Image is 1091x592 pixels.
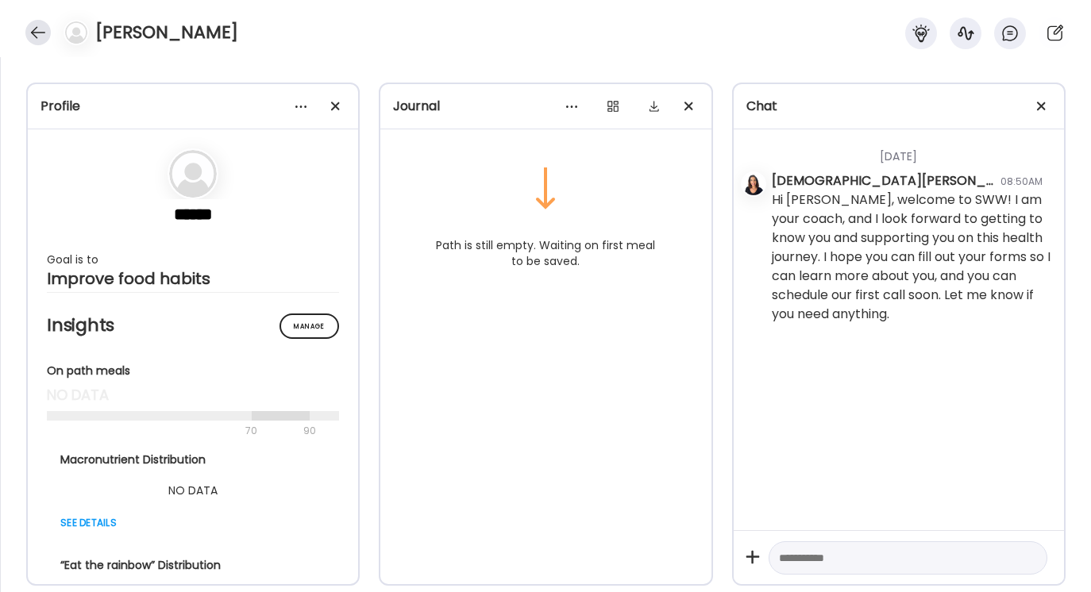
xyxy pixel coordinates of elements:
img: bg-avatar-default.svg [169,150,217,198]
div: Improve food habits [47,269,339,288]
div: Path is still empty. Waiting on first meal to be saved. [418,231,673,275]
div: 08:50AM [1000,175,1043,189]
div: “Eat the rainbow” Distribution [60,557,326,574]
div: Hi [PERSON_NAME], welcome to SWW! I am your coach, and I look forward to getting to know you and ... [772,190,1051,324]
div: Goal is to [47,250,339,269]
h2: Insights [47,313,339,337]
div: [DEMOGRAPHIC_DATA][PERSON_NAME] [772,171,994,190]
div: Journal [393,97,698,116]
img: avatars%2FmcUjd6cqKYdgkG45clkwT2qudZq2 [742,173,765,195]
div: Manage [279,313,339,339]
div: 90 [302,421,318,440]
div: NO DATA [60,481,326,500]
div: On path meals [47,363,339,379]
div: 70 [47,421,299,440]
div: Profile [40,97,345,116]
div: [DATE] [772,129,1051,171]
div: Chat [746,97,1051,116]
div: no data [47,386,339,405]
h4: [PERSON_NAME] [95,20,238,45]
img: bg-avatar-default.svg [65,21,87,44]
div: Macronutrient Distribution [60,452,326,468]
